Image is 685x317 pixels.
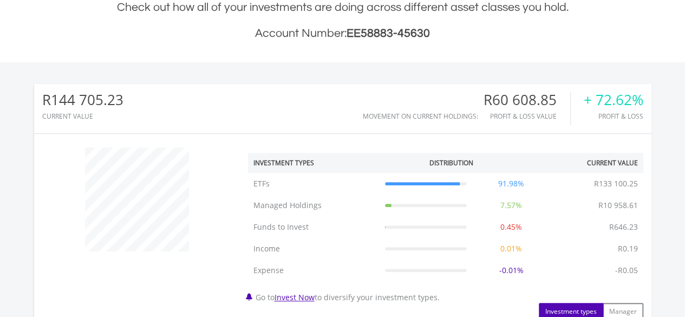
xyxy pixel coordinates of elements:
[478,173,544,195] td: 91.98%
[612,238,643,260] td: R0.19
[248,173,380,195] td: ETFs
[478,195,544,216] td: 7.57%
[593,195,643,216] td: R10 958.61
[248,260,380,281] td: Expense
[248,238,380,260] td: Income
[478,260,544,281] td: -0.01%
[363,113,478,120] div: Movement on Current Holdings:
[248,153,380,173] th: Investment Types
[584,92,643,108] div: + 72.62%
[275,292,315,302] a: Invest Now
[347,27,430,39] span: EE58883-45630
[484,113,570,120] div: Profit & Loss Value
[484,92,570,108] div: R60 608.85
[42,113,123,120] div: CURRENT VALUE
[478,238,544,260] td: 0.01%
[589,173,643,195] td: R133 100.25
[604,216,643,238] td: R646.23
[42,92,123,108] div: R144 705.23
[248,195,380,216] td: Managed Holdings
[478,216,544,238] td: 0.45%
[610,260,643,281] td: -R0.05
[248,216,380,238] td: Funds to Invest
[34,25,651,41] h3: Account Number:
[584,113,643,120] div: Profit & Loss
[429,158,473,167] div: Distribution
[544,153,643,173] th: Current Value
